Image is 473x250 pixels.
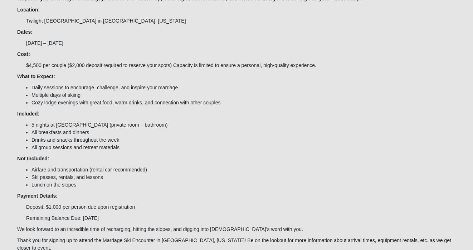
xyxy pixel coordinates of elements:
li: Lunch on the slopes [31,181,456,189]
li: Ski passes, rentals, and lessons [31,174,456,181]
b: Included: [17,111,39,117]
li: 5 nights at [GEOGRAPHIC_DATA] (private room + bathroom) [31,121,456,129]
li: Multiple days of skiing [31,91,456,99]
li: Drinks and snacks throughout the week [31,136,456,144]
b: Payment Details: [17,193,58,199]
p: Remaining Balance Due: [DATE] [26,214,456,222]
b: Dates: [17,29,33,35]
li: All breakfasts and dinners [31,129,456,136]
li: Daily sessions to encourage, challenge, and inspire your marriage [31,84,456,91]
b: What to Expect: [17,74,55,79]
p: [DATE] – [DATE] [26,39,456,47]
p: Deposit: $1,000 per person due upon registration [26,203,456,211]
b: Not Included: [17,156,49,161]
p: $4,500 per couple ($2,000 deposit required to reserve your spots) Capacity is limited to ensure a... [26,62,456,69]
li: Airfare and transportation (rental car recommended) [31,166,456,174]
p: Twilight [GEOGRAPHIC_DATA] in [GEOGRAPHIC_DATA], [US_STATE] [26,17,456,25]
b: Cost: [17,51,30,57]
b: Location: [17,7,40,13]
li: All group sessions and retreat materials [31,144,456,151]
p: We look forward to an incredible time of recharging, hitting the slopes, and digging into [DEMOGR... [17,226,456,233]
li: Cozy lodge evenings with great food, warm drinks, and connection with other couples [31,99,456,107]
